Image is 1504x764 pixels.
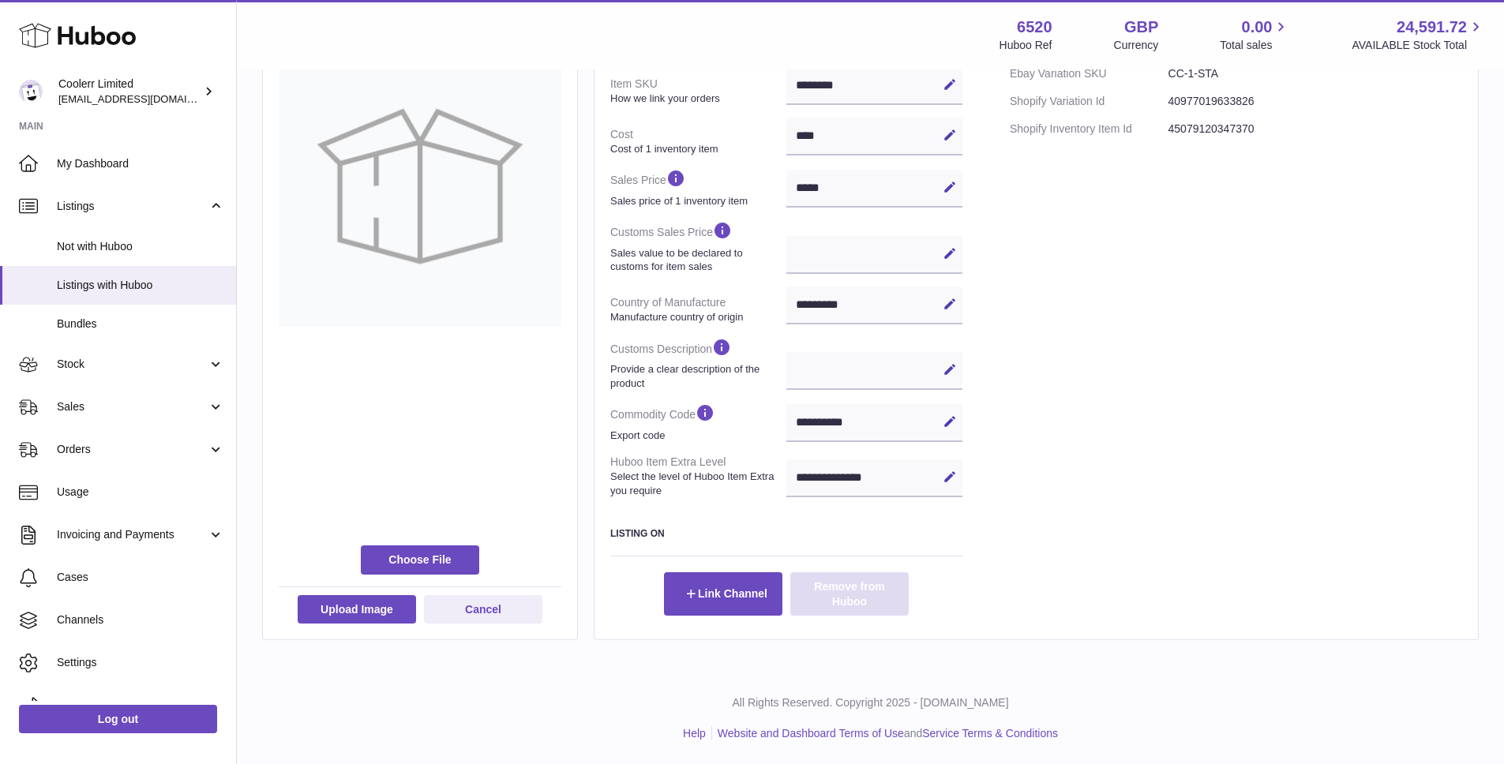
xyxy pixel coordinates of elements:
[1352,17,1485,53] a: 24,591.72 AVAILABLE Stock Total
[58,77,201,107] div: Coolerr Limited
[610,470,782,497] strong: Select the level of Huboo Item Extra you require
[361,545,479,574] span: Choose File
[57,612,224,627] span: Channels
[1220,17,1290,53] a: 0.00 Total sales
[1220,38,1290,53] span: Total sales
[922,727,1058,740] a: Service Terms & Conditions
[683,727,706,740] a: Help
[1168,60,1462,88] dd: CC-1-STA
[57,698,224,713] span: Returns
[57,316,224,331] span: Bundles
[790,572,909,615] button: Remove from Huboo
[57,655,224,670] span: Settings
[1010,115,1168,143] dt: Shopify Inventory Item Id
[249,695,1491,710] p: All Rights Reserved. Copyright 2025 - [DOMAIN_NAME]
[424,595,542,624] button: Cancel
[1397,17,1467,38] span: 24,591.72
[610,70,786,111] dt: Item SKU
[19,705,217,733] a: Log out
[1114,38,1159,53] div: Currency
[1010,60,1168,88] dt: Ebay Variation SKU
[57,570,224,585] span: Cases
[57,156,224,171] span: My Dashboard
[718,727,904,740] a: Website and Dashboard Terms of Use
[1017,17,1052,38] strong: 6520
[610,214,786,279] dt: Customs Sales Price
[1352,38,1485,53] span: AVAILABLE Stock Total
[610,162,786,214] dt: Sales Price
[1168,115,1462,143] dd: 45079120347370
[58,92,232,105] span: [EMAIL_ADDRESS][DOMAIN_NAME]
[57,485,224,500] span: Usage
[57,442,208,457] span: Orders
[610,142,782,156] strong: Cost of 1 inventory item
[610,429,782,443] strong: Export code
[1000,38,1052,53] div: Huboo Ref
[610,194,782,208] strong: Sales price of 1 inventory item
[610,448,786,504] dt: Huboo Item Extra Level
[1010,88,1168,115] dt: Shopify Variation Id
[610,121,786,162] dt: Cost
[57,399,208,414] span: Sales
[57,357,208,372] span: Stock
[610,362,782,390] strong: Provide a clear description of the product
[610,331,786,396] dt: Customs Description
[279,44,561,327] img: no-photo-large.jpg
[1124,17,1158,38] strong: GBP
[610,246,782,274] strong: Sales value to be declared to customs for item sales
[610,310,782,324] strong: Manufacture country of origin
[712,726,1058,741] li: and
[57,527,208,542] span: Invoicing and Payments
[610,289,786,330] dt: Country of Manufacture
[57,278,224,293] span: Listings with Huboo
[57,239,224,254] span: Not with Huboo
[664,572,782,615] button: Link Channel
[19,80,43,103] img: alasdair.heath@coolerr.co
[298,595,416,624] button: Upload Image
[1168,88,1462,115] dd: 40977019633826
[610,396,786,448] dt: Commodity Code
[610,527,962,540] h3: Listing On
[610,92,782,106] strong: How we link your orders
[1242,17,1273,38] span: 0.00
[57,199,208,214] span: Listings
